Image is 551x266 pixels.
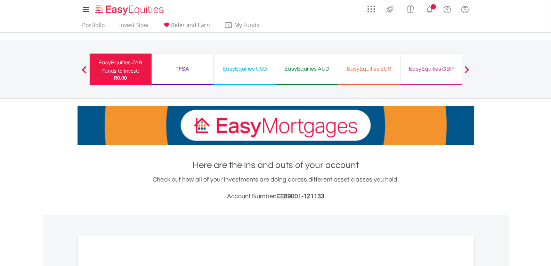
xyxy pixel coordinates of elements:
button: Previous [77,69,91,76]
a: FAQ's and Support [438,2,456,16]
div: EasyEquities AUD [280,64,334,74]
div: EasyEquities ZAR [94,58,147,67]
div: TFSA [156,64,209,74]
span: My Funds [224,21,270,30]
a: AppsGrid [363,2,380,13]
div: EasyEquities USD [218,64,272,74]
img: EasyEquities_Logo.png [94,4,167,16]
span: Refer and Earn [171,21,210,29]
a: Vouchers [400,2,421,15]
h1: Here are the ins and outs of your account [78,159,474,171]
a: Portfolio [79,22,108,32]
img: EasyMortage Promotion Banner [78,106,474,145]
a: Notifications [421,2,438,16]
div: EasyEquities EUR [342,64,396,74]
span: EE89001-121133 [276,193,324,200]
a: My Profile [456,2,474,17]
div: Check out how all of your investments are doing across different asset classes you hold. [78,175,474,201]
img: vouchers-v2.svg [405,3,416,15]
a: Refer and Earn [160,22,213,32]
div: EasyEquities GBP [405,64,458,74]
h3: Account Number: [78,192,474,201]
img: grid-menu-icon.svg [367,5,375,13]
img: thrive-v2.svg [384,3,396,15]
a: Invest Now [116,22,151,32]
div: Funds to invest: [102,67,139,74]
a: Home page [92,2,167,16]
span: R0.00 [114,74,127,81]
button: Next [460,69,474,76]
